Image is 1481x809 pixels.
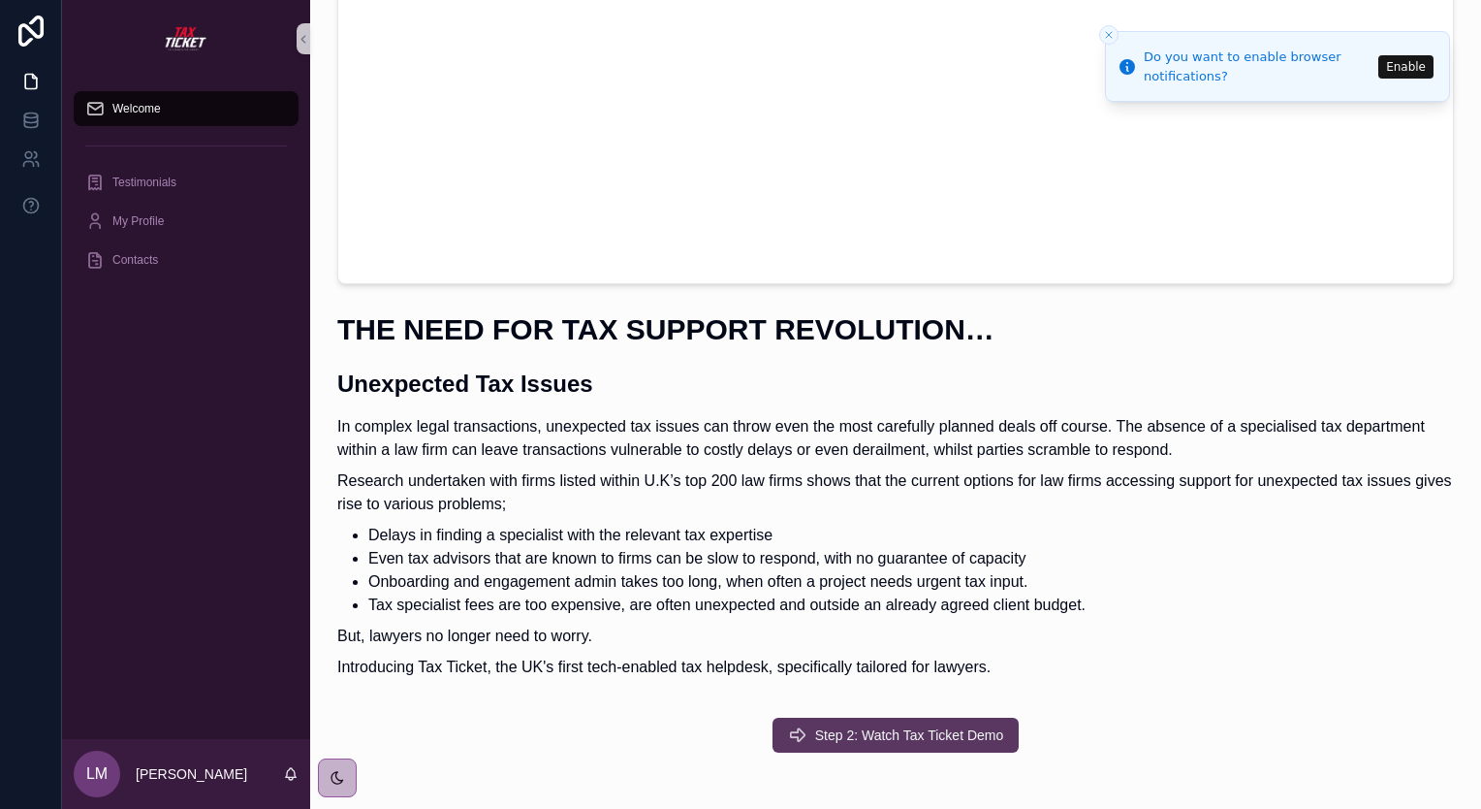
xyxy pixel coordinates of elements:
button: Enable [1378,55,1434,79]
p: [PERSON_NAME] [136,764,247,784]
div: scrollable content [62,78,310,303]
span: Contacts [112,252,158,268]
p: But, lawyers no longer need to worry. [337,625,1454,648]
li: Even tax advisors that are known to firms can be slow to respond, with no guarantee of capacity [368,547,1454,570]
a: My Profile [74,204,299,239]
h2: Unexpected Tax Issues [337,368,1454,400]
p: Introducing Tax Ticket, the UK's first tech-enabled tax helpdesk, specifically tailored for lawyers. [337,656,1454,679]
span: LM [86,762,108,786]
a: Testimonials [74,165,299,200]
span: Step 2: Watch Tax Ticket Demo [815,726,1004,745]
span: Welcome [112,101,161,116]
a: Welcome [74,91,299,126]
span: Testimonials [112,175,176,190]
p: Research undertaken with firms listed within U.K’s top 200 law firms shows that the current optio... [337,469,1454,516]
span: My Profile [112,213,164,229]
button: Step 2: Watch Tax Ticket Demo [772,718,1020,753]
div: Do you want to enable browser notifications? [1144,48,1372,85]
p: In complex legal transactions, unexpected tax issues can throw even the most carefully planned de... [337,415,1454,462]
img: App logo [163,23,209,54]
a: Contacts [74,243,299,277]
li: Onboarding and engagement admin takes too long, when often a project needs urgent tax input. [368,570,1454,594]
li: Tax specialist fees are too expensive, are often unexpected and outside an already agreed client ... [368,594,1454,617]
button: Close toast [1099,25,1119,45]
li: Delays in finding a specialist with the relevant tax expertise [368,524,1454,547]
h1: THE NEED FOR TAX SUPPORT REVOLUTION… [337,315,1454,344]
